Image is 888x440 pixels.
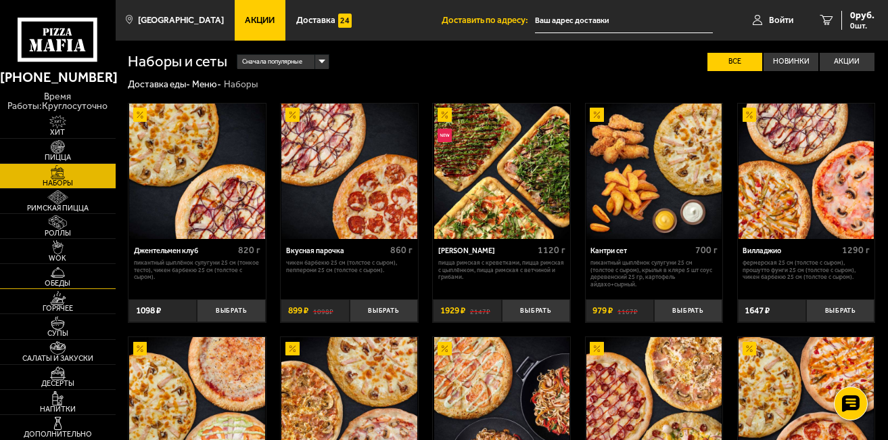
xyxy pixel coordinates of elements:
[743,246,839,255] div: Вилладжио
[502,299,570,322] button: Выбрать
[592,306,613,315] span: 979 ₽
[197,299,265,322] button: Выбрать
[390,244,413,256] span: 860 г
[739,104,874,239] img: Вилладжио
[745,306,770,315] span: 1647 ₽
[590,259,718,289] p: Пикантный цыплёнок сулугуни 25 см (толстое с сыром), крылья в кляре 5 шт соус деревенский 25 гр, ...
[850,22,874,30] span: 0 шт.
[129,104,264,239] img: Джентельмен клуб
[286,259,413,274] p: Чикен Барбекю 25 см (толстое с сыром), Пепперони 25 см (толстое с сыром).
[434,104,569,239] img: Мама Миа
[586,104,722,239] img: Кантри сет
[128,79,190,89] a: Доставка еды-
[743,259,870,282] p: Фермерская 25 см (толстое с сыром), Прошутто Фунги 25 см (толстое с сыром), Чикен Барбекю 25 см (...
[538,244,565,256] span: 1120 г
[470,306,490,315] s: 2147 ₽
[442,16,535,24] span: Доставить по адресу:
[338,14,352,28] img: 15daf4d41897b9f0e9f617042186c801.svg
[296,16,335,24] span: Доставка
[743,342,757,356] img: Акционный
[245,16,275,24] span: Акции
[134,259,261,282] p: Пикантный цыплёнок сулугуни 25 см (тонкое тесто), Чикен Барбекю 25 см (толстое с сыром).
[590,108,604,122] img: Акционный
[433,104,570,239] a: АкционныйНовинкаМама Миа
[707,53,762,71] label: Все
[438,342,452,356] img: Акционный
[440,306,465,315] span: 1929 ₽
[769,16,793,24] span: Войти
[850,11,874,20] span: 0 руб.
[134,246,235,255] div: Джентельмен клуб
[313,306,333,315] s: 1098 ₽
[590,342,604,356] img: Акционный
[350,299,418,322] button: Выбрать
[136,306,161,315] span: 1098 ₽
[138,16,224,24] span: [GEOGRAPHIC_DATA]
[288,306,308,315] span: 899 ₽
[617,306,638,315] s: 1167 ₽
[281,104,417,239] img: Вкусная парочка
[820,53,874,71] label: Акции
[695,244,718,256] span: 700 г
[806,299,874,322] button: Выбрать
[285,108,300,122] img: Акционный
[128,104,266,239] a: АкционныйДжентельмен клуб
[128,55,227,70] h1: Наборы и сеты
[738,104,875,239] a: АкционныйВилладжио
[281,104,418,239] a: АкционныйВкусная парочка
[842,244,870,256] span: 1290 г
[743,108,757,122] img: Акционный
[133,342,147,356] img: Акционный
[764,53,818,71] label: Новинки
[654,299,722,322] button: Выбрать
[535,8,713,33] input: Ваш адрес доставки
[286,246,388,255] div: Вкусная парочка
[438,108,452,122] img: Акционный
[590,246,692,255] div: Кантри сет
[285,342,300,356] img: Акционный
[238,244,260,256] span: 820 г
[242,53,302,70] span: Сначала популярные
[133,108,147,122] img: Акционный
[438,259,565,282] p: Пицца Римская с креветками, Пицца Римская с цыплёнком, Пицца Римская с ветчиной и грибами.
[224,79,258,91] div: Наборы
[438,129,452,143] img: Новинка
[192,79,221,89] a: Меню-
[586,104,723,239] a: АкционныйКантри сет
[438,246,534,255] div: [PERSON_NAME]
